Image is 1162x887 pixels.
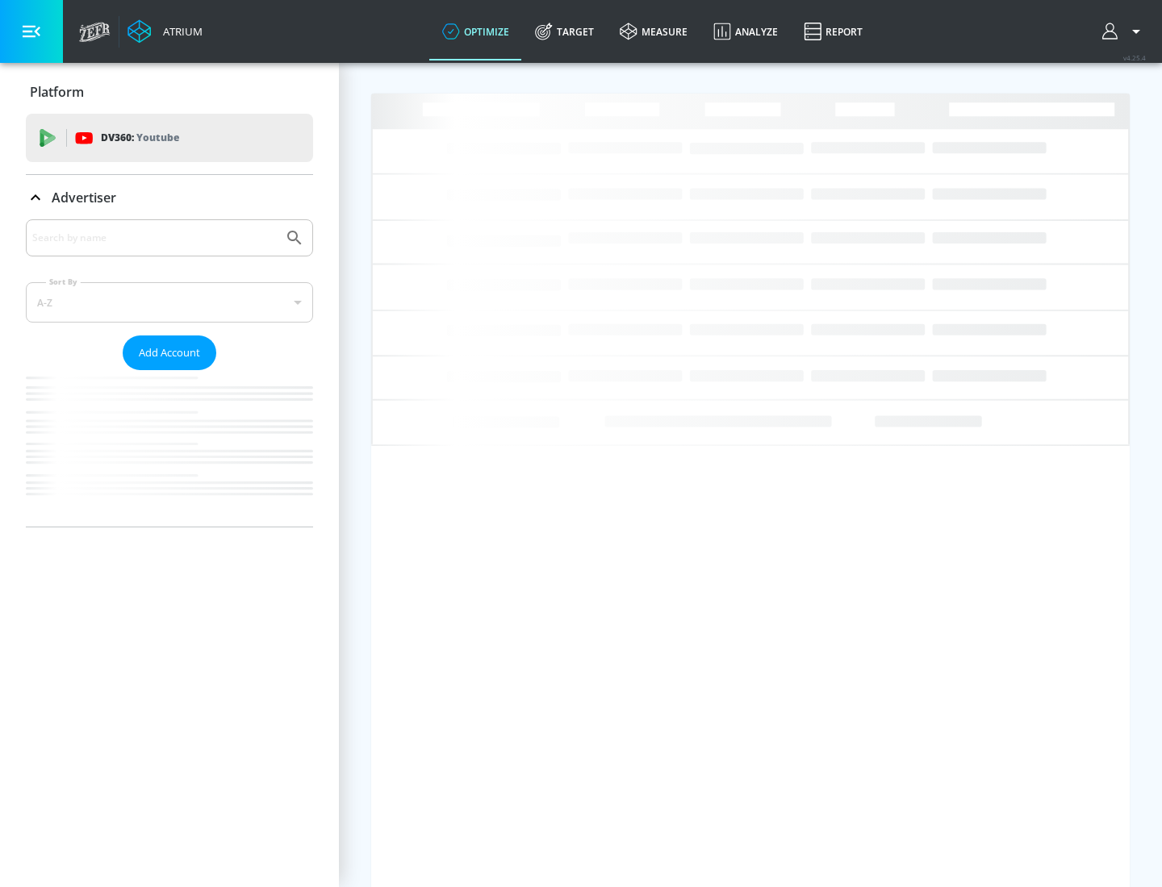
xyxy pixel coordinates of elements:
a: Report [791,2,876,60]
div: Advertiser [26,175,313,220]
p: Platform [30,83,84,101]
p: Youtube [136,129,179,146]
div: DV360: Youtube [26,114,313,162]
a: Atrium [127,19,203,44]
span: Add Account [139,344,200,362]
button: Add Account [123,335,216,370]
a: Analyze [700,2,791,60]
span: v 4.25.4 [1123,53,1146,62]
div: A-Z [26,282,313,323]
a: Target [522,2,607,60]
p: DV360: [101,129,179,147]
input: Search by name [32,227,277,248]
nav: list of Advertiser [26,370,313,527]
div: Advertiser [26,219,313,527]
div: Atrium [157,24,203,39]
a: measure [607,2,700,60]
label: Sort By [46,277,81,287]
a: optimize [429,2,522,60]
div: Platform [26,69,313,115]
p: Advertiser [52,189,116,206]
